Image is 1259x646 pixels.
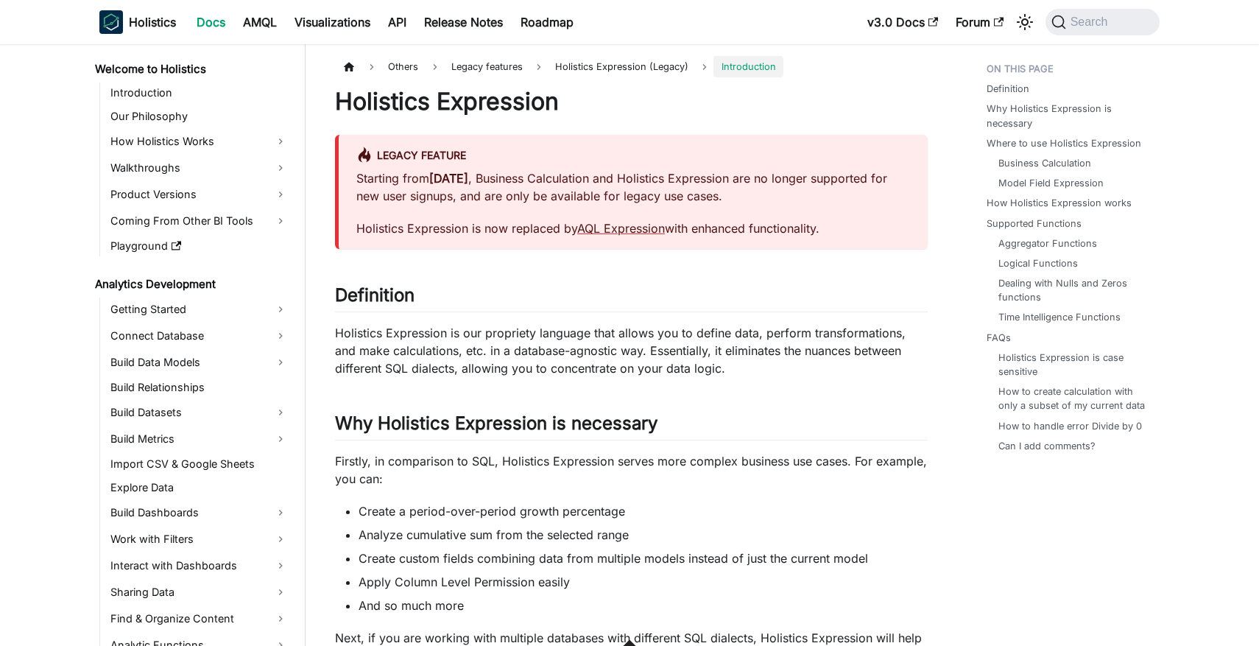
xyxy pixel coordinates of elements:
span: Search [1066,15,1117,29]
img: Holistics [99,10,123,34]
li: And so much more [359,597,928,614]
a: Build Relationships [106,377,292,398]
a: Build Data Models [106,351,292,374]
a: Explore Data [106,477,292,498]
li: Create a period-over-period growth percentage [359,502,928,520]
span: Holistics Expression (Legacy) [548,56,696,77]
a: How Holistics Works [106,130,292,153]
button: Switch between dark and light mode (currently system mode) [1013,10,1037,34]
span: Others [381,56,426,77]
a: How to create calculation with only a subset of my current data [998,385,1145,412]
a: Logical Functions [998,256,1078,270]
h1: Holistics Expression [335,87,928,116]
a: Getting Started [106,298,292,321]
b: Holistics [129,13,176,31]
a: Model Field Expression [998,176,1104,190]
a: Walkthroughs [106,156,292,180]
a: Docs [188,10,234,34]
a: Home page [335,56,363,77]
a: Find & Organize Content [106,607,292,631]
a: FAQs [987,331,1011,345]
a: Dealing with Nulls and Zeros functions [998,276,1145,304]
a: Definition [987,82,1029,96]
p: Starting from , Business Calculation and Holistics Expression are no longer supported for new use... [356,169,910,205]
a: Our Philosophy [106,106,292,127]
nav: Docs sidebar [85,44,306,646]
li: Analyze cumulative sum from the selected range [359,526,928,544]
a: Can I add comments? [998,439,1096,453]
a: API [379,10,415,34]
a: Introduction [106,82,292,103]
a: Why Holistics Expression is necessary [987,102,1151,130]
a: Supported Functions [987,217,1082,231]
li: Apply Column Level Permission easily [359,573,928,591]
p: Holistics Expression is now replaced by with enhanced functionality. [356,220,910,237]
a: Work with Filters [106,527,292,551]
span: Legacy features [444,56,530,77]
li: Create custom fields combining data from multiple models instead of just the current model [359,550,928,567]
p: Firstly, in comparison to SQL, Holistics Expression serves more complex business use cases. For e... [335,452,928,488]
nav: Breadcrumbs [335,56,928,77]
a: Coming From Other BI Tools [106,209,292,233]
a: Time Intelligence Functions [998,310,1121,324]
a: Where to use Holistics Expression [987,136,1141,150]
a: Build Dashboards [106,501,292,524]
a: Forum [947,10,1012,34]
a: Playground [106,236,292,256]
a: Product Versions [106,183,292,206]
a: How Holistics Expression works [987,196,1132,210]
a: Import CSV & Google Sheets [106,454,292,474]
a: Build Datasets [106,401,292,424]
a: Release Notes [415,10,512,34]
a: Aggregator Functions [998,236,1097,250]
a: Roadmap [512,10,582,34]
a: Analytics Development [91,274,292,295]
a: AQL Expression [577,221,665,236]
span: Introduction [713,56,783,77]
a: Interact with Dashboards [106,554,292,577]
p: Holistics Expression is our propriety language that allows you to define data, perform transforma... [335,324,928,377]
button: Search (Command+K) [1045,9,1160,35]
h2: Definition [335,284,928,312]
a: Visualizations [286,10,379,34]
a: AMQL [234,10,286,34]
a: Business Calculation [998,156,1091,170]
a: Build Metrics [106,427,292,451]
a: v3.0 Docs [858,10,947,34]
strong: [DATE] [429,171,468,186]
a: HolisticsHolisticsHolistics [99,10,176,34]
a: Sharing Data [106,580,292,604]
h2: Why Holistics Expression is necessary [335,412,928,440]
div: Legacy Feature [356,147,910,166]
a: How to handle error Divide by 0 [998,419,1142,433]
a: Welcome to Holistics [91,59,292,80]
a: Holistics Expression is case sensitive [998,351,1145,379]
a: Connect Database [106,324,292,348]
